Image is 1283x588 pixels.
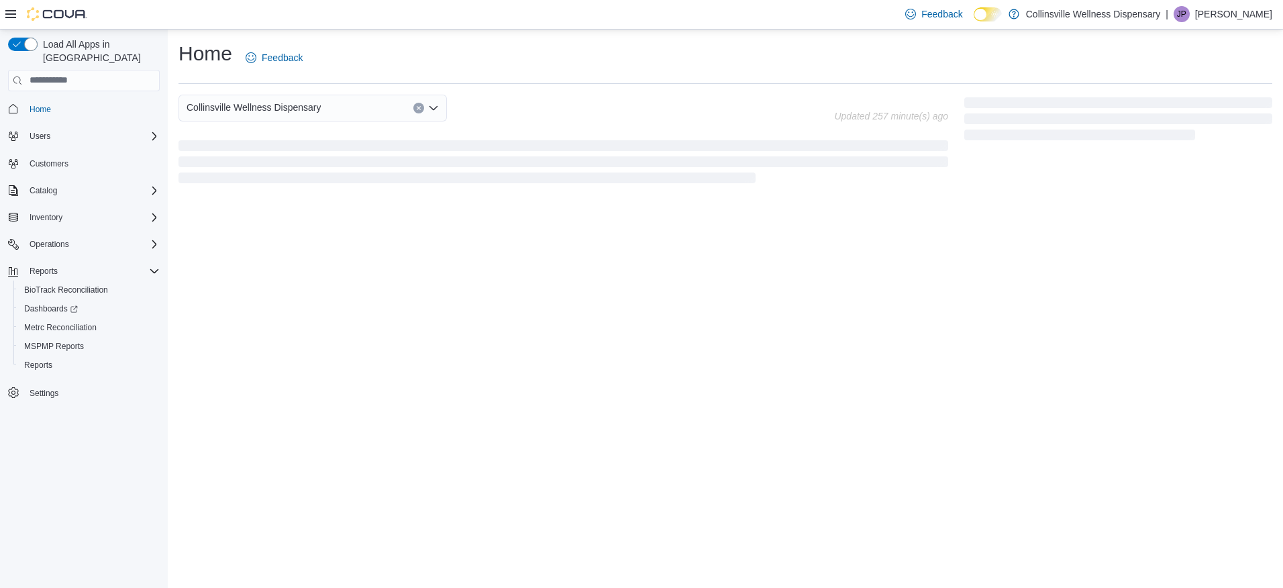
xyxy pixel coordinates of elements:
[3,181,165,200] button: Catalog
[24,155,160,172] span: Customers
[30,239,69,250] span: Operations
[921,7,962,21] span: Feedback
[38,38,160,64] span: Load All Apps in [GEOGRAPHIC_DATA]
[1195,6,1272,22] p: [PERSON_NAME]
[3,262,165,281] button: Reports
[13,281,165,299] button: BioTrack Reconciliation
[24,322,97,333] span: Metrc Reconciliation
[24,236,160,252] span: Operations
[24,236,74,252] button: Operations
[19,357,58,373] a: Reports
[178,40,232,67] h1: Home
[24,303,78,314] span: Dashboards
[3,99,165,119] button: Home
[3,235,165,254] button: Operations
[974,21,974,22] span: Dark Mode
[3,208,165,227] button: Inventory
[30,212,62,223] span: Inventory
[187,99,321,115] span: Collinsville Wellness Dispensary
[900,1,968,28] a: Feedback
[30,158,68,169] span: Customers
[413,103,424,113] button: Clear input
[1174,6,1190,22] div: Jenny Pigford
[24,128,56,144] button: Users
[24,263,160,279] span: Reports
[27,7,87,21] img: Cova
[24,360,52,371] span: Reports
[19,320,160,336] span: Metrc Reconciliation
[30,185,57,196] span: Catalog
[30,266,58,277] span: Reports
[19,282,160,298] span: BioTrack Reconciliation
[24,341,84,352] span: MSPMP Reports
[178,143,948,186] span: Loading
[1166,6,1168,22] p: |
[24,183,160,199] span: Catalog
[24,101,56,117] a: Home
[24,209,68,226] button: Inventory
[19,301,83,317] a: Dashboards
[8,94,160,438] nav: Complex example
[19,282,113,298] a: BioTrack Reconciliation
[19,338,89,354] a: MSPMP Reports
[1026,6,1160,22] p: Collinsville Wellness Dispensary
[3,127,165,146] button: Users
[24,384,160,401] span: Settings
[24,128,160,144] span: Users
[24,209,160,226] span: Inventory
[24,263,63,279] button: Reports
[24,385,64,401] a: Settings
[13,318,165,337] button: Metrc Reconciliation
[13,299,165,318] a: Dashboards
[13,337,165,356] button: MSPMP Reports
[974,7,1002,21] input: Dark Mode
[24,183,62,199] button: Catalog
[24,285,108,295] span: BioTrack Reconciliation
[964,100,1272,143] span: Loading
[24,156,74,172] a: Customers
[262,51,303,64] span: Feedback
[30,104,51,115] span: Home
[240,44,308,71] a: Feedback
[19,301,160,317] span: Dashboards
[3,383,165,402] button: Settings
[30,131,50,142] span: Users
[834,111,948,121] p: Updated 257 minute(s) ago
[3,154,165,173] button: Customers
[19,357,160,373] span: Reports
[19,338,160,354] span: MSPMP Reports
[13,356,165,375] button: Reports
[24,101,160,117] span: Home
[19,320,102,336] a: Metrc Reconciliation
[30,388,58,399] span: Settings
[1177,6,1186,22] span: JP
[428,103,439,113] button: Open list of options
